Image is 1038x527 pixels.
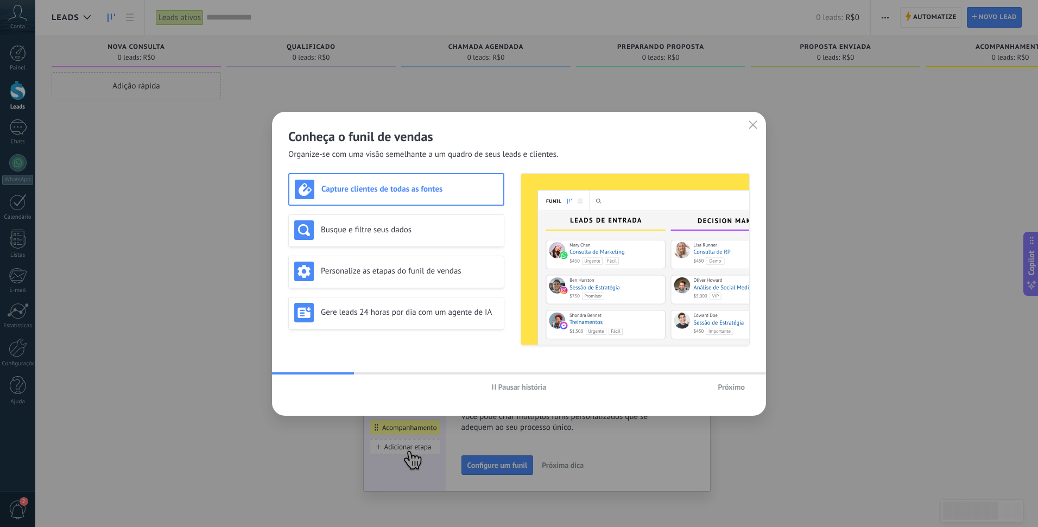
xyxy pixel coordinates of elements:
[321,307,498,318] h3: Gere leads 24 horas por dia com um agente de IA
[713,379,750,395] button: Próximo
[718,383,745,391] span: Próximo
[498,383,547,391] span: Pausar história
[288,128,750,145] h2: Conheça o funil de vendas
[487,379,552,395] button: Pausar história
[288,149,558,160] span: Organize-se com uma visão semelhante a um quadro de seus leads e clientes.
[321,266,498,276] h3: Personalize as etapas do funil de vendas
[321,225,498,235] h3: Busque e filtre seus dados
[321,184,498,194] h3: Capture clientes de todas as fontes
